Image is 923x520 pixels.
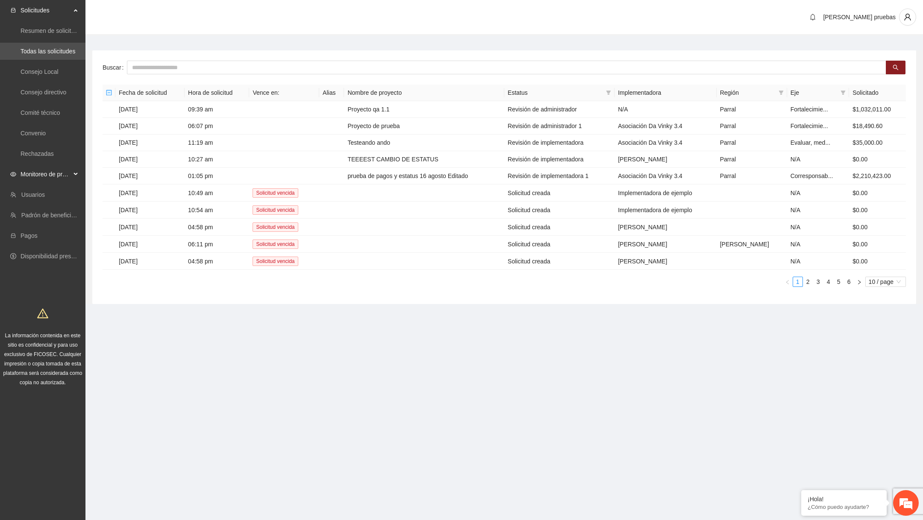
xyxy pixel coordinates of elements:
span: Evaluar, med... [791,139,830,146]
a: Disponibilidad presupuestal [21,253,94,260]
p: ¿Cómo puedo ayudarte? [808,504,880,510]
td: 04:58 pm [185,253,249,270]
a: Todas las solicitudes [21,48,75,55]
td: N/A [787,219,849,236]
td: Solicitud creada [504,253,614,270]
td: Revisión de implementadora [504,151,614,168]
button: right [854,277,864,287]
li: Next Page [854,277,864,287]
td: N/A [787,151,849,168]
td: $0.00 [849,219,906,236]
span: Monitoreo de proyectos [21,166,71,183]
td: Parral [717,118,787,134]
td: [DATE] [115,118,185,134]
button: user [899,9,916,26]
span: Solicitud vencida [253,240,298,249]
span: filter [779,90,784,95]
span: filter [606,90,611,95]
td: Implementadora de ejemplo [614,202,717,219]
span: Solicitud vencida [253,222,298,232]
li: Previous Page [782,277,793,287]
span: Estamos en línea. [50,114,118,200]
td: [DATE] [115,184,185,202]
td: $1,032,011.00 [849,101,906,118]
a: 3 [814,277,823,286]
td: [PERSON_NAME] [614,219,717,236]
td: [PERSON_NAME] [614,151,717,168]
td: 11:19 am [185,134,249,151]
span: left [785,280,790,285]
button: search [886,61,905,74]
td: 09:39 am [185,101,249,118]
div: Page Size [865,277,906,287]
span: inbox [10,7,16,13]
span: filter [839,86,847,99]
td: [PERSON_NAME] [717,236,787,253]
span: right [857,280,862,285]
td: N/A [787,236,849,253]
td: Revisión de administrador 1 [504,118,614,134]
span: user [899,13,916,21]
td: Implementadora de ejemplo [614,184,717,202]
td: N/A [614,101,717,118]
span: filter [777,86,785,99]
li: 5 [834,277,844,287]
a: 4 [824,277,833,286]
div: ¡Hola! [808,496,880,502]
td: Solicitud creada [504,184,614,202]
td: Proyecto de prueba [344,118,504,134]
td: [DATE] [115,151,185,168]
span: 10 / page [869,277,902,286]
a: Padrón de beneficiarios [21,212,84,219]
li: 2 [803,277,813,287]
td: Parral [717,151,787,168]
td: N/A [787,253,849,270]
td: $0.00 [849,202,906,219]
td: $0.00 [849,253,906,270]
th: Hora de solicitud [185,85,249,101]
td: N/A [787,184,849,202]
span: Solicitud vencida [253,257,298,266]
textarea: Escriba su mensaje y pulse “Intro” [4,233,163,263]
a: 2 [803,277,813,286]
li: 6 [844,277,854,287]
span: warning [37,308,48,319]
span: Solicitudes [21,2,71,19]
td: 06:07 pm [185,118,249,134]
td: 10:27 am [185,151,249,168]
td: Parral [717,101,787,118]
a: Consejo directivo [21,89,66,96]
td: Solicitud creada [504,219,614,236]
span: Región [720,88,775,97]
span: search [893,64,899,71]
span: Fortalecimie... [791,123,828,129]
a: 1 [793,277,802,286]
th: Solicitado [849,85,906,101]
th: Vence en: [249,85,319,101]
a: Resumen de solicitudes por aprobar [21,27,117,34]
td: 01:05 pm [185,168,249,184]
a: Convenio [21,130,46,137]
span: filter [841,90,846,95]
td: Asociación Da Vinky 3.4 [614,168,717,184]
span: Solicitud vencida [253,205,298,215]
td: 04:58 pm [185,219,249,236]
td: $35,000.00 [849,134,906,151]
a: Rechazadas [21,150,54,157]
td: Revisión de implementadora 1 [504,168,614,184]
span: eye [10,171,16,177]
span: [PERSON_NAME] pruebas [823,14,896,20]
a: Comité técnico [21,109,60,116]
td: [DATE] [115,253,185,270]
td: $2,210,423.00 [849,168,906,184]
td: [DATE] [115,134,185,151]
th: Implementadora [614,85,717,101]
div: Minimizar ventana de chat en vivo [140,4,161,25]
td: [PERSON_NAME] [614,236,717,253]
button: left [782,277,793,287]
td: $18,490.60 [849,118,906,134]
span: La información contenida en este sitio es confidencial y para uso exclusivo de FICOSEC. Cualquier... [3,333,82,386]
div: Chatee con nosotros ahora [44,44,144,55]
span: minus-square [106,90,112,96]
td: Parral [717,168,787,184]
